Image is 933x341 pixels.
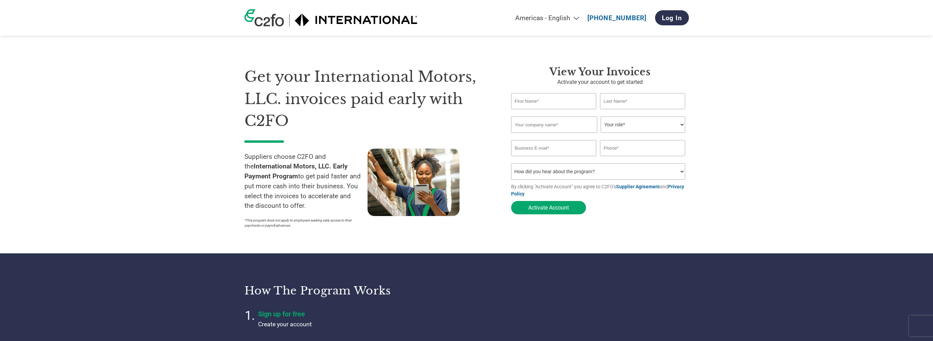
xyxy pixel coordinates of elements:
h3: How the program works [244,284,458,298]
button: Activate Account [511,201,586,214]
img: c2fo logo [244,9,284,26]
p: Activate your account to get started [511,78,689,86]
input: Your company name* [511,116,597,133]
a: Supplier Agreement [616,184,660,189]
input: Last Name* [600,93,685,109]
img: International Motors, LLC. [295,14,418,26]
div: Invalid last name or last name is too long [600,110,685,114]
h1: Get your International Motors, LLC. invoices paid early with C2FO [244,66,491,132]
h4: Sign up for free [258,310,429,318]
p: Create your account [258,320,429,329]
h3: View Your Invoices [511,66,689,78]
img: supply chain worker [368,149,459,216]
a: [PHONE_NUMBER] [587,14,647,22]
div: Inavlid Phone Number [600,157,685,161]
a: Privacy Policy [511,184,684,197]
input: First Name* [511,93,597,109]
p: Suppliers choose C2FO and the to get paid faster and put more cash into their business. You selec... [244,152,368,211]
input: Invalid Email format [511,140,597,156]
strong: International Motors, LLC. Early Payment Program [244,162,348,180]
a: Log In [655,10,689,25]
select: Title/Role [601,116,685,133]
div: Inavlid Email Address [511,157,597,161]
div: Invalid first name or first name is too long [511,110,597,114]
input: Phone* [600,140,685,156]
p: *This program does not apply to employees seeking early access to their paychecks or payroll adva... [244,218,361,228]
div: Invalid company name or company name is too long [511,134,685,137]
p: By clicking "Activate Account" you agree to C2FO's and [511,183,689,198]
